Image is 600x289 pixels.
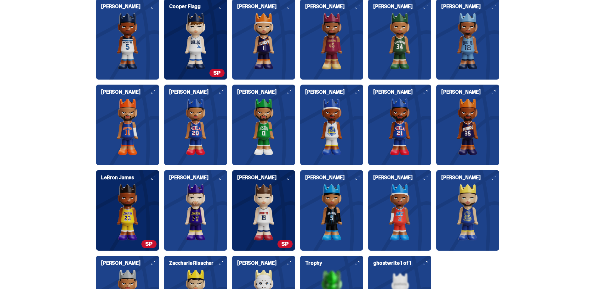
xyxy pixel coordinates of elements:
img: card image [232,13,295,69]
img: card image [96,98,159,155]
h6: [PERSON_NAME] [305,175,363,180]
span: SP [277,240,293,248]
h6: [PERSON_NAME] [169,90,227,95]
img: card image [368,98,431,155]
img: card image [164,98,227,155]
img: card image [300,13,363,69]
span: SP [141,240,157,248]
h6: Trophy [305,261,363,266]
img: card image [164,13,227,69]
img: card image [436,98,499,155]
h6: [PERSON_NAME] [101,90,159,95]
h6: [PERSON_NAME] [441,175,499,180]
img: card image [300,184,363,241]
span: SP [209,69,225,77]
h6: [PERSON_NAME] [101,4,159,9]
img: card image [96,184,159,241]
h6: Cooper Flagg [169,4,227,9]
h6: [PERSON_NAME] [169,175,227,180]
h6: [PERSON_NAME] [305,4,363,9]
img: card image [436,184,499,241]
img: card image [96,13,159,69]
img: card image [368,13,431,69]
img: card image [300,98,363,155]
h6: ghostwrite 1 of 1 [373,261,431,266]
h6: [PERSON_NAME] [237,261,295,266]
img: card image [232,184,295,241]
h6: [PERSON_NAME] [441,4,499,9]
h6: LeBron James [101,175,159,180]
h6: Zaccharie Risacher [169,261,227,266]
img: card image [164,184,227,241]
img: card image [436,13,499,69]
h6: [PERSON_NAME] [305,90,363,95]
h6: [PERSON_NAME] [101,261,159,266]
img: card image [232,98,295,155]
img: card image [368,184,431,241]
h6: [PERSON_NAME] [373,4,431,9]
h6: [PERSON_NAME] [373,175,431,180]
h6: [PERSON_NAME] [373,90,431,95]
h6: [PERSON_NAME] [441,90,499,95]
h6: [PERSON_NAME] [237,4,295,9]
h6: [PERSON_NAME] [237,175,295,180]
h6: [PERSON_NAME] [237,90,295,95]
